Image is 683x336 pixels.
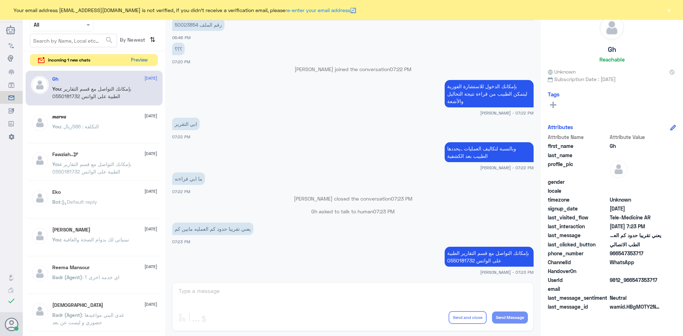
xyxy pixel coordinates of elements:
[548,241,608,248] span: last_clicked_button
[548,133,608,141] span: Attribute Name
[31,76,49,94] img: defaultAdmin.png
[14,6,356,14] span: Your email address [EMAIL_ADDRESS][DOMAIN_NAME] is not verified, if you didn't receive a verifica...
[172,43,185,55] p: 18/9/2025, 7:20 PM
[7,297,16,305] i: check
[52,161,131,175] span: : بإمكانك التواصل مع قسم التقارير الطبية على الواتس 0550181732
[610,231,661,239] span: يعني تقريبا حدود كم العمليه مابين كم
[610,205,661,212] span: 2025-09-18T14:54:39.606Z
[548,124,573,130] h6: Attributes
[548,267,608,275] span: HandoverOn
[610,160,628,178] img: defaultAdmin.png
[172,195,534,202] p: [PERSON_NAME] closed the conversation
[172,239,190,244] span: 07:23 PM
[665,6,672,14] button: ×
[144,150,157,157] span: [DATE]
[548,250,608,257] span: phone_number
[548,223,608,230] span: last_interaction
[144,113,157,119] span: [DATE]
[52,227,90,233] h5: Mohammed ALRASHED
[31,227,49,245] img: defaultAdmin.png
[285,7,350,13] a: re-enter your email address
[610,285,661,293] span: null
[172,35,191,40] span: 06:46 PM
[610,303,661,310] span: wamid.HBgMOTY2NTQ3MzUzNzE3FQIAEhgUM0FFQ0RFNzg5QzdGRTg4Q0UyREYA
[492,311,528,324] button: Send Message
[5,318,18,331] button: Avatar
[172,134,190,139] span: 07:22 PM
[610,267,661,275] span: null
[548,142,608,150] span: first_name
[117,34,147,48] span: By Newest
[172,65,534,73] p: [PERSON_NAME] joined the conversation
[52,86,131,99] span: : بإمكانك التواصل مع قسم التقارير الطبية على الواتس 0550181732
[61,236,129,242] span: : تمنياتي لك بدوام الصحة والعافية
[52,189,61,195] h5: Eko
[548,196,608,203] span: timezone
[548,205,608,212] span: signup_date
[610,133,661,141] span: Attribute Value
[31,189,49,207] img: defaultAdmin.png
[548,303,608,310] span: last_message_id
[445,142,534,162] p: 18/9/2025, 7:22 PM
[52,274,82,280] span: Badr (Agent)
[548,151,608,159] span: last_name
[610,250,661,257] span: 966547353717
[600,16,624,40] img: defaultAdmin.png
[144,75,157,81] span: [DATE]
[105,36,113,44] span: search
[480,110,534,116] span: [PERSON_NAME] - 07:22 PM
[144,301,157,308] span: [DATE]
[52,161,61,167] span: You
[610,276,661,284] span: 9812_966547353717
[610,214,661,221] span: Tele-Medicine AR
[172,208,534,215] p: Gh asked to talk to human
[548,91,560,97] h6: Tags
[52,312,82,318] span: Badr (Agent)
[52,236,61,242] span: You
[31,151,49,169] img: defaultAdmin.png
[105,34,113,46] button: search
[172,18,224,31] p: 18/9/2025, 6:46 PM
[610,241,661,248] span: الطب الاتصالي
[52,302,103,308] h5: سبحان الله
[548,285,608,293] span: email
[480,269,534,275] span: [PERSON_NAME] - 07:23 PM
[548,178,608,186] span: gender
[172,172,205,185] p: 18/9/2025, 7:22 PM
[144,263,157,270] span: [DATE]
[548,160,608,177] span: profile_pic
[548,294,608,302] span: last_message_sentiment
[52,151,78,158] h5: Fawziah..🕊
[31,265,49,282] img: defaultAdmin.png
[373,208,395,214] span: 07:23 PM
[61,123,99,129] span: : التكلفة : 586ريال
[128,54,150,66] button: Preview
[52,199,60,205] span: Bot
[610,196,661,203] span: Unknown
[610,258,661,266] span: 2
[610,142,661,150] span: Gh
[445,247,534,267] p: 18/9/2025, 7:23 PM
[172,59,190,64] span: 07:20 PM
[445,80,534,107] p: 18/9/2025, 7:22 PM
[548,231,608,239] span: last_message
[391,196,412,202] span: 07:23 PM
[610,294,661,302] span: 0
[150,34,155,46] i: ⇅
[31,302,49,320] img: defaultAdmin.png
[52,76,58,82] h5: Gh
[52,265,90,271] h5: Reema Mansour
[52,312,124,325] span: : غدي البني مواعيدها حضوري و ليست عن بعد
[599,56,625,63] h6: Reachable
[144,226,157,232] span: [DATE]
[610,187,661,194] span: null
[52,114,66,120] h5: 𝒎𝒂𝒓𝒘𝒂
[172,223,253,235] p: 18/9/2025, 7:23 PM
[548,258,608,266] span: ChannelId
[548,68,576,75] span: Unknown
[30,34,117,47] input: Search by Name, Local etc…
[52,86,61,92] span: You
[172,189,190,194] span: 07:22 PM
[449,311,487,324] button: Send and close
[610,223,661,230] span: 2025-09-18T16:23:04.438Z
